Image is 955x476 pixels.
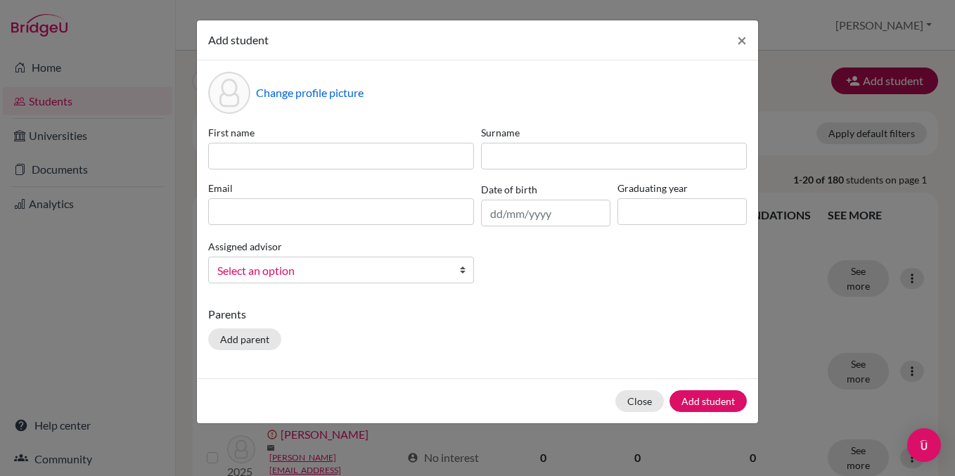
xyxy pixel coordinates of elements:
button: Add parent [208,328,281,350]
label: Email [208,181,474,195]
label: First name [208,125,474,140]
span: × [737,30,747,50]
input: dd/mm/yyyy [481,200,610,226]
div: Profile picture [208,72,250,114]
label: Surname [481,125,747,140]
label: Date of birth [481,182,537,197]
button: Close [726,20,758,60]
span: Add student [208,33,269,46]
span: Select an option [217,262,447,280]
button: Close [615,390,664,412]
button: Add student [669,390,747,412]
label: Assigned advisor [208,239,282,254]
p: Parents [208,306,747,323]
div: Open Intercom Messenger [907,428,941,462]
label: Graduating year [617,181,747,195]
